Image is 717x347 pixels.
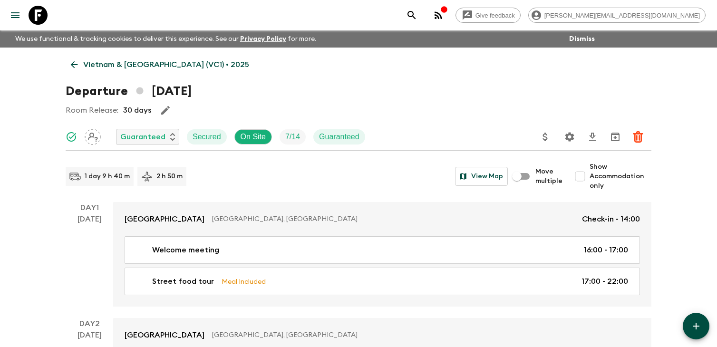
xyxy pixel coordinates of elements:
[234,129,272,145] div: On Site
[66,105,118,116] p: Room Release:
[187,129,227,145] div: Secured
[222,276,266,287] p: Meal Included
[66,82,192,101] h1: Departure [DATE]
[590,162,651,191] span: Show Accommodation only
[455,167,508,186] button: View Map
[156,172,183,181] p: 2 h 50 m
[455,8,521,23] a: Give feedback
[120,131,165,143] p: Guaranteed
[193,131,221,143] p: Secured
[581,276,628,287] p: 17:00 - 22:00
[152,244,219,256] p: Welcome meeting
[536,127,555,146] button: Update Price, Early Bird Discount and Costs
[470,12,520,19] span: Give feedback
[629,127,648,146] button: Delete
[560,127,579,146] button: Settings
[11,30,320,48] p: We use functional & tracking cookies to deliver this experience. See our for more.
[125,236,640,264] a: Welcome meeting16:00 - 17:00
[85,132,101,139] span: Assign pack leader
[123,105,151,116] p: 30 days
[83,59,249,70] p: Vietnam & [GEOGRAPHIC_DATA] (VC1) • 2025
[113,202,651,236] a: [GEOGRAPHIC_DATA][GEOGRAPHIC_DATA], [GEOGRAPHIC_DATA]Check-in - 14:00
[66,318,113,329] p: Day 2
[6,6,25,25] button: menu
[125,213,204,225] p: [GEOGRAPHIC_DATA]
[319,131,359,143] p: Guaranteed
[125,329,204,341] p: [GEOGRAPHIC_DATA]
[212,214,574,224] p: [GEOGRAPHIC_DATA], [GEOGRAPHIC_DATA]
[606,127,625,146] button: Archive (Completed, Cancelled or Unsynced Departures only)
[78,213,102,307] div: [DATE]
[567,32,597,46] button: Dismiss
[125,268,640,295] a: Street food tourMeal Included17:00 - 22:00
[66,131,77,143] svg: Synced Successfully
[241,131,266,143] p: On Site
[539,12,705,19] span: [PERSON_NAME][EMAIL_ADDRESS][DOMAIN_NAME]
[66,55,254,74] a: Vietnam & [GEOGRAPHIC_DATA] (VC1) • 2025
[85,172,130,181] p: 1 day 9 h 40 m
[212,330,632,340] p: [GEOGRAPHIC_DATA], [GEOGRAPHIC_DATA]
[285,131,300,143] p: 7 / 14
[583,127,602,146] button: Download CSV
[582,213,640,225] p: Check-in - 14:00
[528,8,706,23] div: [PERSON_NAME][EMAIL_ADDRESS][DOMAIN_NAME]
[280,129,306,145] div: Trip Fill
[584,244,628,256] p: 16:00 - 17:00
[402,6,421,25] button: search adventures
[66,202,113,213] p: Day 1
[240,36,286,42] a: Privacy Policy
[535,167,563,186] span: Move multiple
[152,276,214,287] p: Street food tour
